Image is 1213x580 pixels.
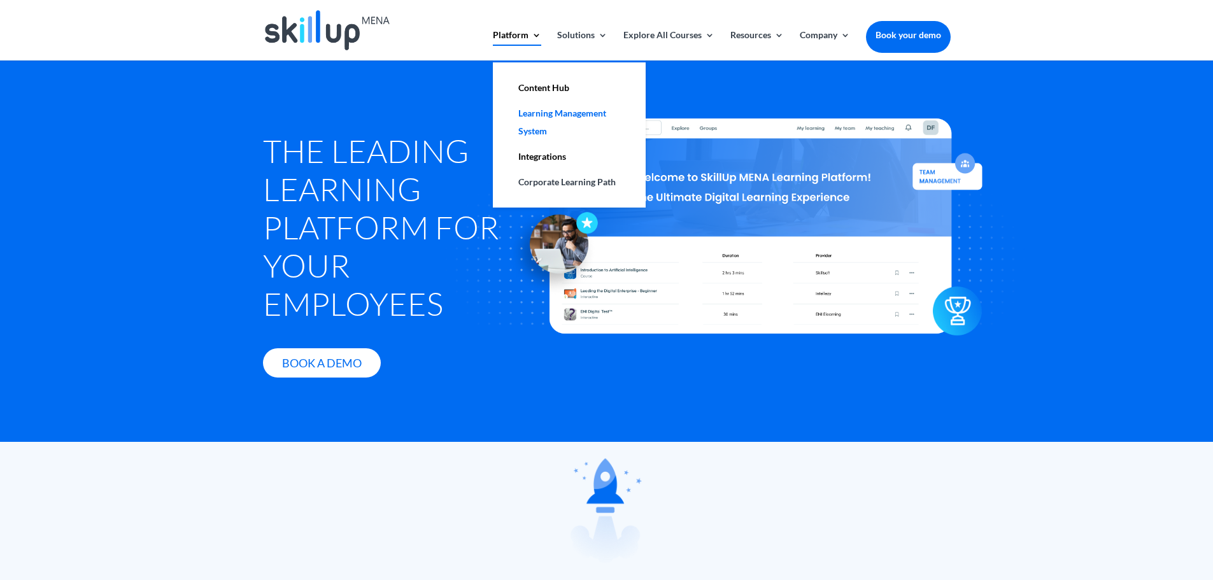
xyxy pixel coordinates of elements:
[866,21,951,49] a: Book your demo
[506,169,633,195] a: Corporate Learning Path
[493,31,541,60] a: Platform
[1001,442,1213,580] iframe: Chat Widget
[263,132,515,329] h1: The Leading Learning Platform for Your Employees
[263,348,381,378] a: Book A Demo
[571,458,642,563] img: rocket - Skillup
[557,31,607,60] a: Solutions
[933,296,982,345] img: icon2 - Skillup
[265,10,390,50] img: Skillup Mena
[507,202,598,293] img: icon - Skillup
[506,101,633,144] a: Learning Management System
[506,144,633,169] a: Integrations
[800,31,850,60] a: Company
[506,75,633,101] a: Content Hub
[623,31,714,60] a: Explore All Courses
[730,31,784,60] a: Resources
